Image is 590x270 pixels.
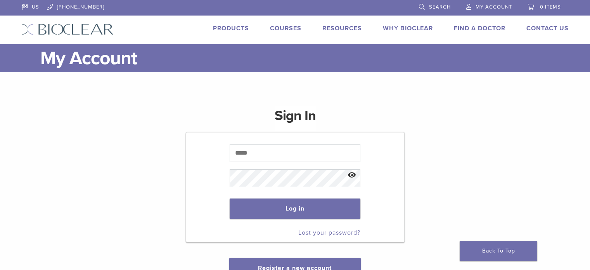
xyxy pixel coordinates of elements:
[429,4,451,10] span: Search
[22,24,114,35] img: Bioclear
[383,24,433,32] a: Why Bioclear
[298,229,360,237] a: Lost your password?
[454,24,505,32] a: Find A Doctor
[270,24,301,32] a: Courses
[213,24,249,32] a: Products
[476,4,512,10] span: My Account
[322,24,362,32] a: Resources
[540,4,561,10] span: 0 items
[230,199,360,219] button: Log in
[275,106,316,131] h1: Sign In
[40,44,569,72] h1: My Account
[460,241,537,261] a: Back To Top
[526,24,569,32] a: Contact Us
[344,165,360,185] button: Show password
